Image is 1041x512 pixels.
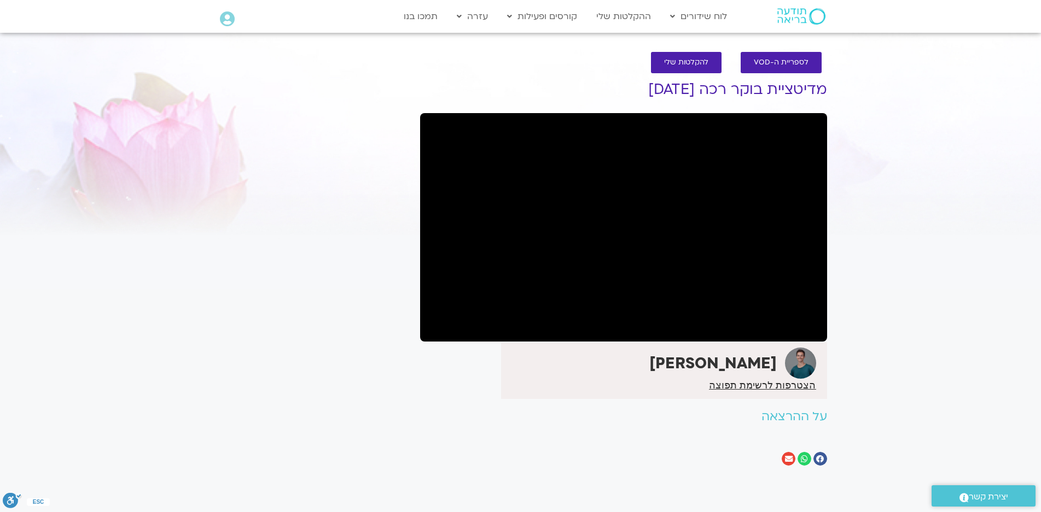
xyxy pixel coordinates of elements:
div: שיתוף ב facebook [813,452,827,466]
h2: על ההרצאה [420,410,827,423]
h1: מדיטציית בוקר רכה [DATE] [420,81,827,98]
img: אורי דאובר [785,348,816,379]
img: תודעה בריאה [777,8,825,25]
a: עזרה [451,6,493,27]
div: שיתוף ב email [782,452,795,466]
a: הצטרפות לרשימת תפוצה [709,380,816,390]
a: לוח שידורים [665,6,732,27]
span: לספריית ה-VOD [754,58,809,67]
span: יצירת קשר [969,490,1008,504]
strong: [PERSON_NAME] [649,353,777,374]
div: שיתוף ב whatsapp [798,452,811,466]
a: תמכו בנו [398,6,443,27]
a: לספריית ה-VOD [741,52,822,73]
a: קורסים ופעילות [502,6,583,27]
a: ההקלטות שלי [591,6,656,27]
iframe: מרחב תרגול מדיטציה בבוקר עם אורי דאובר - 9.9.25 [420,113,827,342]
a: להקלטות שלי [651,52,722,73]
a: יצירת קשר [932,485,1036,507]
span: להקלטות שלי [664,58,708,67]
